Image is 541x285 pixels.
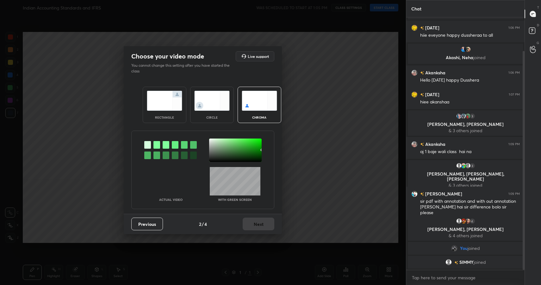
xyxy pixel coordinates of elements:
[464,218,471,224] img: e4792107fec4427ab2d42117c0bdd552.jpg
[451,245,457,251] img: 9af2b4c1818c46ee8a42d2649b7ac35f.png
[420,93,424,96] img: no-rating-badge.077c3623.svg
[508,142,520,146] div: 1:09 PM
[473,54,485,60] span: joined
[508,71,520,75] div: 1:06 PM
[131,52,204,60] h2: Choose your video mode
[131,218,163,230] button: Previous
[424,24,439,31] h6: [DATE]
[131,63,234,74] p: You cannot change this setting after you have started the class
[412,55,519,60] p: Akashi, Neha
[460,113,466,119] img: c3c5a58927404fe7b98fc76a6326b102.jpg
[469,113,475,119] div: 3
[420,71,424,75] img: no-rating-badge.077c3623.svg
[147,91,182,111] img: normalScreenIcon.ae25ed63.svg
[152,116,177,119] div: rectangle
[454,261,458,264] img: no-rating-badge.077c3623.svg
[411,91,418,98] img: eaf6a56ebd8c4b26947f053c8239f75b.jpg
[218,198,252,201] p: With green screen
[469,163,475,169] div: 3
[247,116,272,119] div: chroma
[420,143,424,146] img: no-rating-badge.077c3623.svg
[412,122,519,127] p: [PERSON_NAME], [PERSON_NAME]
[456,163,462,169] img: default.png
[509,93,520,96] div: 1:07 PM
[420,198,520,216] div: sir pdf with annotation and with out annotation [PERSON_NAME] hai sir difference bolo sir please
[460,218,466,224] img: e31bb767a98a4177b550a8c94f96e8db.jpg
[459,260,473,265] span: SIMMY
[194,91,230,111] img: circleScreenIcon.acc0effb.svg
[456,113,462,119] img: 3702b9a97e9b493fb883381e6a39df5a.jpg
[248,54,269,58] h5: Live support
[508,192,520,196] div: 1:09 PM
[424,190,462,197] h6: [PERSON_NAME]
[424,91,439,98] h6: [DATE]
[412,183,519,188] p: & 3 others joined
[468,246,480,251] span: joined
[460,246,468,251] span: You
[464,46,471,53] img: 011199f890084451adeb2dd749c9154a.jpg
[412,128,519,133] p: & 3 others joined
[411,70,418,76] img: 5b2cceffd33e4d8495f2f33403813256.jpg
[456,218,462,224] img: default.png
[159,198,183,201] p: Actual Video
[537,23,539,28] p: D
[464,113,471,119] img: 3
[420,149,520,155] div: aj 1 baje wali class hai na
[411,25,418,31] img: eaf6a56ebd8c4b26947f053c8239f75b.jpg
[424,141,445,147] h6: Akanksha
[411,191,418,197] img: 671b72a57906407ba000f35114349ea8.80927215_3
[464,163,471,169] img: default.png
[412,227,519,232] p: [PERSON_NAME], [PERSON_NAME]
[537,5,539,10] p: T
[199,116,225,119] div: circle
[420,32,520,39] div: hiie eveyone happy dussheraa to all
[406,0,426,17] p: Chat
[473,260,486,265] span: joined
[424,69,445,76] h6: Akanksha
[204,221,207,227] h4: 4
[420,99,520,105] div: hiee akanshaa
[202,221,204,227] h4: /
[537,40,539,45] p: G
[469,218,475,224] div: 4
[411,141,418,147] img: 5b2cceffd33e4d8495f2f33403813256.jpg
[420,77,520,84] div: Hello [DATE] happy Dusshera
[420,26,424,30] img: no-rating-badge.077c3623.svg
[412,233,519,238] p: & 4 others joined
[242,91,277,111] img: chromaScreenIcon.c19ab0a0.svg
[508,26,520,30] div: 1:06 PM
[445,259,451,265] img: default.png
[406,17,525,270] div: grid
[199,221,201,227] h4: 2
[420,192,424,196] img: no-rating-badge.077c3623.svg
[412,171,519,182] p: [PERSON_NAME], [PERSON_NAME], [PERSON_NAME]
[460,163,466,169] img: 3
[460,46,466,53] img: b018aa30953b4647a337f9ea33a52106.jpg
